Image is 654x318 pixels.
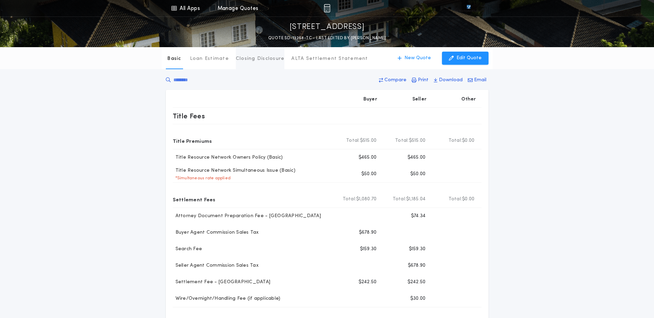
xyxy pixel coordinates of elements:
button: Compare [377,74,409,86]
p: Title Premiums [173,135,212,146]
p: Download [439,77,463,84]
img: img [324,4,330,12]
p: $159.30 [409,246,426,253]
p: Other [461,96,476,103]
p: Compare [384,77,406,84]
button: Email [466,74,489,86]
p: Title Resource Network Simultaneous Issue (Basic) [173,167,295,174]
p: New Quote [404,55,431,62]
span: $515.00 [409,137,426,144]
p: Title Fees [173,110,205,121]
b: Total: [395,137,409,144]
span: $0.00 [462,137,474,144]
b: Total: [393,196,406,203]
p: $465.00 [408,154,426,161]
button: Edit Quote [442,52,489,65]
p: Search Fee [173,246,202,253]
b: Total: [449,196,462,203]
p: $30.00 [410,295,426,302]
span: $1,080.70 [356,196,376,203]
p: $242.50 [359,279,377,286]
p: $678.90 [408,262,426,269]
p: Closing Disclosure [236,55,285,62]
span: $0.00 [462,196,474,203]
p: [STREET_ADDRESS] [290,22,365,33]
p: Seller Agent Commission Sales Tax [173,262,259,269]
button: Print [410,74,431,86]
p: Title Resource Network Owners Policy (Basic) [173,154,283,161]
p: Buyer Agent Commission Sales Tax [173,229,259,236]
p: Settlement Fee - [GEOGRAPHIC_DATA] [173,279,271,286]
img: vs-icon [454,5,483,12]
p: Wire/Overnight/Handling Fee (if applicable) [173,295,281,302]
p: $465.00 [359,154,377,161]
p: ALTA Settlement Statement [291,55,368,62]
button: Download [432,74,465,86]
p: $678.90 [359,229,377,236]
p: Buyer [363,96,377,103]
p: Print [418,77,429,84]
p: $242.50 [408,279,426,286]
p: $74.34 [411,213,426,220]
p: Settlement Fees [173,194,215,205]
p: $50.00 [361,171,377,178]
p: Loan Estimate [190,55,229,62]
p: Email [474,77,486,84]
p: Basic [167,55,181,62]
p: Edit Quote [456,55,482,62]
p: * Simultaneous rate applied [173,176,231,181]
span: $1,185.04 [406,196,425,203]
p: QUOTE SD-13258-TC - LAST EDITED BY [PERSON_NAME] [268,35,386,42]
p: $50.00 [410,171,426,178]
p: Seller [412,96,427,103]
p: Attorney Document Preparation Fee - [GEOGRAPHIC_DATA] [173,213,321,220]
p: $159.30 [360,246,377,253]
span: $515.00 [360,137,377,144]
b: Total: [343,196,356,203]
button: New Quote [391,52,438,65]
b: Total: [346,137,360,144]
b: Total: [449,137,462,144]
